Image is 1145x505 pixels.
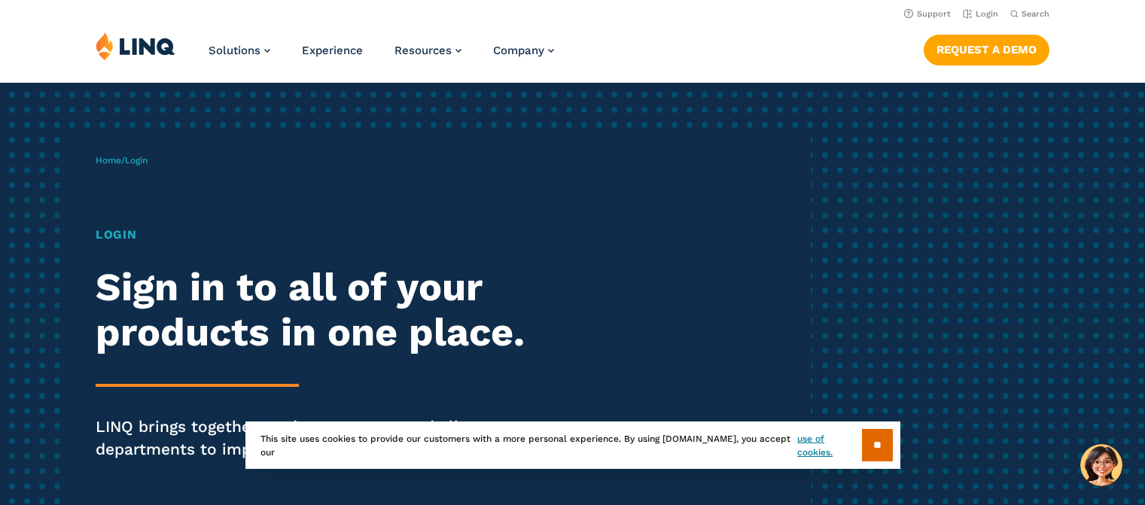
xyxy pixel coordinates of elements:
a: Login [963,9,998,19]
span: Solutions [209,44,260,57]
span: / [96,155,148,166]
nav: Primary Navigation [209,32,554,81]
span: Login [125,155,148,166]
span: Search [1022,9,1049,19]
button: Hello, have a question? Let’s chat. [1080,444,1122,486]
a: Experience [302,44,363,57]
img: LINQ | K‑12 Software [96,32,175,60]
a: Home [96,155,121,166]
div: This site uses cookies to provide our customers with a more personal experience. By using [DOMAIN... [245,421,900,469]
a: Resources [394,44,461,57]
span: Company [493,44,544,57]
a: Support [904,9,951,19]
a: use of cookies. [797,432,861,459]
h1: Login [96,226,537,244]
p: LINQ brings together students, parents and all your departments to improve efficiency and transpa... [96,415,537,461]
a: Solutions [209,44,270,57]
h2: Sign in to all of your products in one place. [96,265,537,355]
button: Open Search Bar [1010,8,1049,20]
a: Company [493,44,554,57]
span: Resources [394,44,452,57]
nav: Button Navigation [924,32,1049,65]
a: Request a Demo [924,35,1049,65]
